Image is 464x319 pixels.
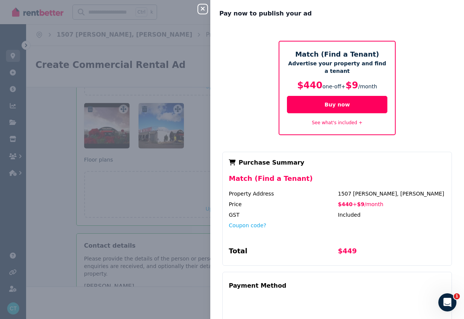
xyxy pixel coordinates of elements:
[229,200,336,208] div: Price
[229,246,336,259] div: Total
[338,201,353,207] span: $440
[312,120,362,125] a: See what's included +
[322,83,341,89] span: one-off
[297,80,322,91] span: $440
[229,278,286,293] div: Payment Method
[287,96,387,113] button: Buy now
[358,83,377,89] span: / month
[438,293,456,311] iframe: Intercom live chat
[287,60,387,75] p: Advertise your property and find a tenant
[338,211,446,219] div: Included
[357,201,364,207] span: $9
[287,49,387,60] h5: Match (Find a Tenant)
[229,190,336,197] div: Property Address
[229,173,446,190] div: Match (Find a Tenant)
[229,158,446,167] div: Purchase Summary
[338,246,446,259] div: $449
[338,190,446,197] div: 1507 [PERSON_NAME], [PERSON_NAME]
[341,83,346,89] span: +
[219,9,312,18] span: Pay now to publish your ad
[454,293,460,299] span: 1
[345,80,358,91] span: $9
[353,201,357,207] span: +
[364,201,383,207] span: / month
[229,222,266,229] button: Coupon code?
[229,211,336,219] div: GST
